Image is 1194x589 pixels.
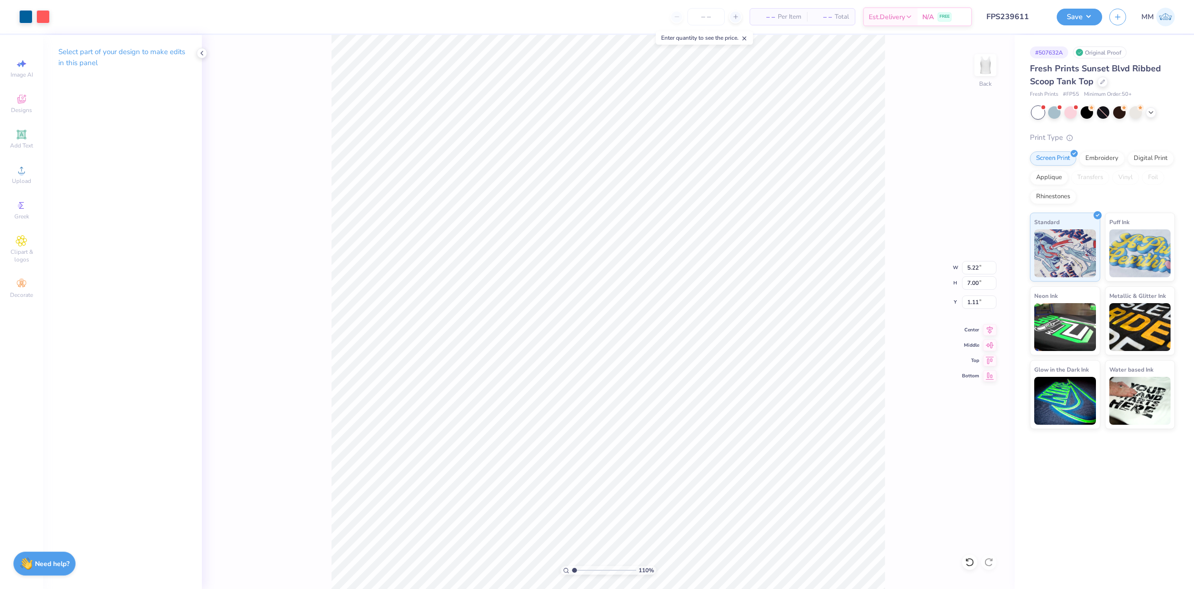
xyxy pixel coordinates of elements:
input: Untitled Design [979,7,1050,26]
img: Glow in the Dark Ink [1034,377,1096,425]
div: Print Type [1030,132,1175,143]
div: Original Proof [1073,46,1127,58]
img: Back [976,56,995,75]
img: Standard [1034,229,1096,277]
span: Add Text [10,142,33,149]
div: Embroidery [1079,151,1125,166]
span: Per Item [778,12,801,22]
div: Back [979,79,992,88]
span: # FP55 [1063,91,1079,99]
span: Top [962,357,979,364]
span: Designs [11,106,32,114]
span: Middle [962,342,979,349]
span: Metallic & Glitter Ink [1109,291,1166,301]
div: # 507632A [1030,46,1068,58]
span: FREE [940,13,950,20]
span: MM [1141,11,1154,23]
span: Upload [12,177,31,185]
img: Neon Ink [1034,303,1096,351]
div: Transfers [1071,170,1109,185]
a: MM [1141,8,1175,26]
div: Enter quantity to see the price. [656,31,753,45]
div: Digital Print [1128,151,1174,166]
span: Fresh Prints Sunset Blvd Ribbed Scoop Tank Top [1030,63,1161,87]
span: Clipart & logos [5,248,38,263]
div: Vinyl [1112,170,1139,185]
span: Center [962,327,979,333]
span: Greek [14,213,29,220]
div: Screen Print [1030,151,1076,166]
p: Select part of your design to make edits in this panel [58,46,187,68]
div: Applique [1030,170,1068,185]
span: Fresh Prints [1030,91,1058,99]
span: Image AI [11,71,33,79]
span: – – [756,12,775,22]
span: 110 % [639,566,654,575]
span: – – [813,12,832,22]
span: Decorate [10,291,33,299]
img: Metallic & Glitter Ink [1109,303,1171,351]
span: Water based Ink [1109,364,1153,374]
input: – – [687,8,725,25]
img: Puff Ink [1109,229,1171,277]
div: Rhinestones [1030,190,1076,204]
span: Est. Delivery [869,12,905,22]
span: Standard [1034,217,1060,227]
img: Manolo Mariano [1156,8,1175,26]
span: N/A [922,12,934,22]
button: Save [1057,9,1102,25]
span: Glow in the Dark Ink [1034,364,1089,374]
span: Total [835,12,849,22]
img: Water based Ink [1109,377,1171,425]
span: Neon Ink [1034,291,1058,301]
div: Foil [1142,170,1164,185]
strong: Need help? [35,559,69,568]
span: Bottom [962,373,979,379]
span: Minimum Order: 50 + [1084,91,1132,99]
span: Puff Ink [1109,217,1129,227]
